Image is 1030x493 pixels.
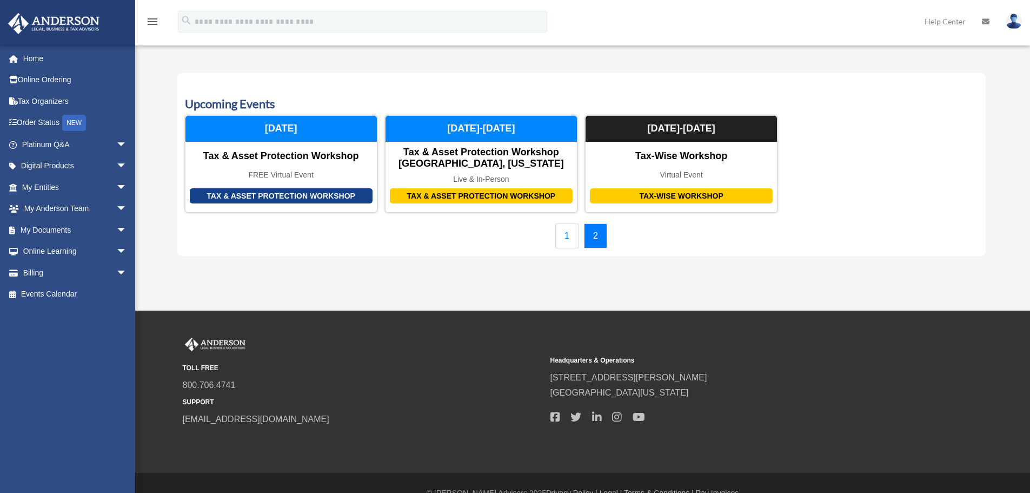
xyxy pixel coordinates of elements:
i: search [181,15,192,27]
span: arrow_drop_down [116,262,138,284]
div: Virtual Event [586,170,777,180]
a: Platinum Q&Aarrow_drop_down [8,134,143,155]
a: Order StatusNEW [8,112,143,134]
div: [DATE]-[DATE] [386,116,577,142]
img: Anderson Advisors Platinum Portal [5,13,103,34]
span: arrow_drop_down [116,176,138,199]
div: Tax & Asset Protection Workshop [GEOGRAPHIC_DATA], [US_STATE] [386,147,577,170]
a: Tax-Wise Workshop Tax-Wise Workshop Virtual Event [DATE]-[DATE] [585,115,778,213]
img: User Pic [1006,14,1022,29]
a: My Entitiesarrow_drop_down [8,176,143,198]
a: 800.706.4741 [183,380,236,390]
a: menu [146,19,159,28]
a: Tax & Asset Protection Workshop Tax & Asset Protection Workshop [GEOGRAPHIC_DATA], [US_STATE] Liv... [385,115,577,213]
a: Digital Productsarrow_drop_down [8,155,143,177]
a: My Documentsarrow_drop_down [8,219,143,241]
h3: Upcoming Events [185,96,978,113]
a: Events Calendar [8,284,138,305]
span: arrow_drop_down [116,241,138,263]
a: [GEOGRAPHIC_DATA][US_STATE] [550,388,689,397]
div: [DATE]-[DATE] [586,116,777,142]
div: Tax-Wise Workshop [586,150,777,162]
a: [STREET_ADDRESS][PERSON_NAME] [550,373,707,382]
a: 1 [555,224,579,248]
span: arrow_drop_down [116,219,138,241]
a: Home [8,48,143,69]
span: arrow_drop_down [116,134,138,156]
div: Tax & Asset Protection Workshop [185,150,377,162]
span: arrow_drop_down [116,155,138,178]
i: menu [146,15,159,28]
a: [EMAIL_ADDRESS][DOMAIN_NAME] [183,415,329,424]
small: Headquarters & Operations [550,355,911,366]
a: Billingarrow_drop_down [8,262,143,284]
div: NEW [62,115,86,131]
a: My Anderson Teamarrow_drop_down [8,198,143,220]
a: Tax & Asset Protection Workshop Tax & Asset Protection Workshop FREE Virtual Event [DATE] [185,115,377,213]
span: arrow_drop_down [116,198,138,220]
div: FREE Virtual Event [185,170,377,180]
small: SUPPORT [183,397,543,408]
a: Tax Organizers [8,90,143,112]
div: Tax & Asset Protection Workshop [190,188,373,204]
a: Online Ordering [8,69,143,91]
img: Anderson Advisors Platinum Portal [183,338,248,352]
div: Tax & Asset Protection Workshop [390,188,573,204]
div: Live & In-Person [386,175,577,184]
div: Tax-Wise Workshop [590,188,773,204]
a: 2 [584,224,607,248]
div: [DATE] [185,116,377,142]
small: TOLL FREE [183,363,543,374]
a: Online Learningarrow_drop_down [8,241,143,262]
